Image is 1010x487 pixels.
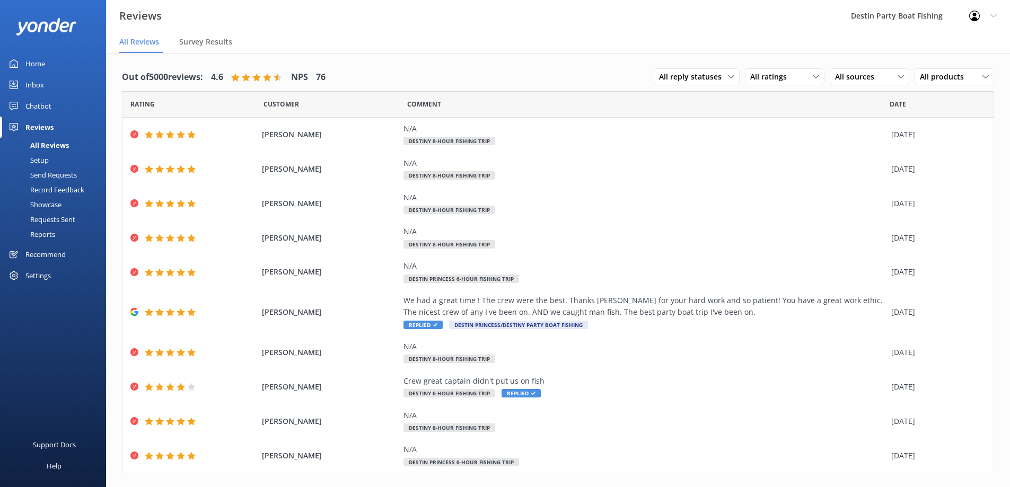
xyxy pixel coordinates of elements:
[119,7,162,24] h3: Reviews
[403,423,495,432] span: Destiny 8-Hour Fishing Trip
[891,381,980,393] div: [DATE]
[891,198,980,209] div: [DATE]
[6,167,106,182] a: Send Requests
[6,182,106,197] a: Record Feedback
[25,265,51,286] div: Settings
[403,375,886,387] div: Crew great captain didn't put us on fish
[262,129,399,140] span: [PERSON_NAME]
[403,260,886,272] div: N/A
[262,347,399,358] span: [PERSON_NAME]
[6,212,75,227] div: Requests Sent
[262,266,399,278] span: [PERSON_NAME]
[403,355,495,363] span: Destiny 8-Hour Fishing Trip
[6,197,62,212] div: Showcase
[25,53,45,74] div: Home
[891,450,980,462] div: [DATE]
[33,434,76,455] div: Support Docs
[403,389,495,397] span: Destiny 6-Hour Fishing Trip
[891,347,980,358] div: [DATE]
[25,244,66,265] div: Recommend
[403,444,886,455] div: N/A
[891,232,980,244] div: [DATE]
[262,381,399,393] span: [PERSON_NAME]
[891,163,980,175] div: [DATE]
[262,163,399,175] span: [PERSON_NAME]
[264,99,299,109] span: Date
[403,295,886,318] div: We had a great time ! The crew were the best. Thanks [PERSON_NAME] for your hard work and so pati...
[891,306,980,318] div: [DATE]
[403,226,886,237] div: N/A
[6,197,106,212] a: Showcase
[403,458,519,466] span: Destin Princess 6-Hour Fishing Trip
[403,275,519,283] span: Destin Princess 6-Hour Fishing Trip
[891,129,980,140] div: [DATE]
[262,450,399,462] span: [PERSON_NAME]
[403,157,886,169] div: N/A
[262,198,399,209] span: [PERSON_NAME]
[262,232,399,244] span: [PERSON_NAME]
[891,415,980,427] div: [DATE]
[502,389,541,397] span: Replied
[262,306,399,318] span: [PERSON_NAME]
[750,71,793,83] span: All ratings
[403,410,886,421] div: N/A
[316,70,326,84] h4: 76
[6,182,84,197] div: Record Feedback
[130,99,155,109] span: Date
[835,71,881,83] span: All sources
[47,455,62,476] div: Help
[403,192,886,203] div: N/A
[179,37,232,47] span: Survey Results
[262,415,399,427] span: [PERSON_NAME]
[6,227,106,242] a: Reports
[6,167,77,182] div: Send Requests
[6,212,106,227] a: Requests Sent
[449,321,588,329] span: Destin Princess/Destiny Party Boat Fishing
[890,99,906,109] span: Date
[407,99,441,109] span: Question
[25,117,54,138] div: Reviews
[25,95,51,117] div: Chatbot
[16,18,77,36] img: yonder-white-logo.png
[6,138,69,153] div: All Reviews
[403,206,495,214] span: Destiny 8-Hour Fishing Trip
[403,321,443,329] span: Replied
[403,240,495,249] span: Destiny 8-Hour Fishing Trip
[659,71,728,83] span: All reply statuses
[891,266,980,278] div: [DATE]
[6,153,49,167] div: Setup
[119,37,159,47] span: All Reviews
[920,71,970,83] span: All products
[403,171,495,180] span: Destiny 8-Hour Fishing Trip
[122,70,203,84] h4: Out of 5000 reviews:
[211,70,223,84] h4: 4.6
[6,227,55,242] div: Reports
[291,70,308,84] h4: NPS
[6,138,106,153] a: All Reviews
[403,123,886,135] div: N/A
[25,74,44,95] div: Inbox
[403,137,495,145] span: Destiny 8-Hour Fishing Trip
[6,153,106,167] a: Setup
[403,341,886,352] div: N/A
